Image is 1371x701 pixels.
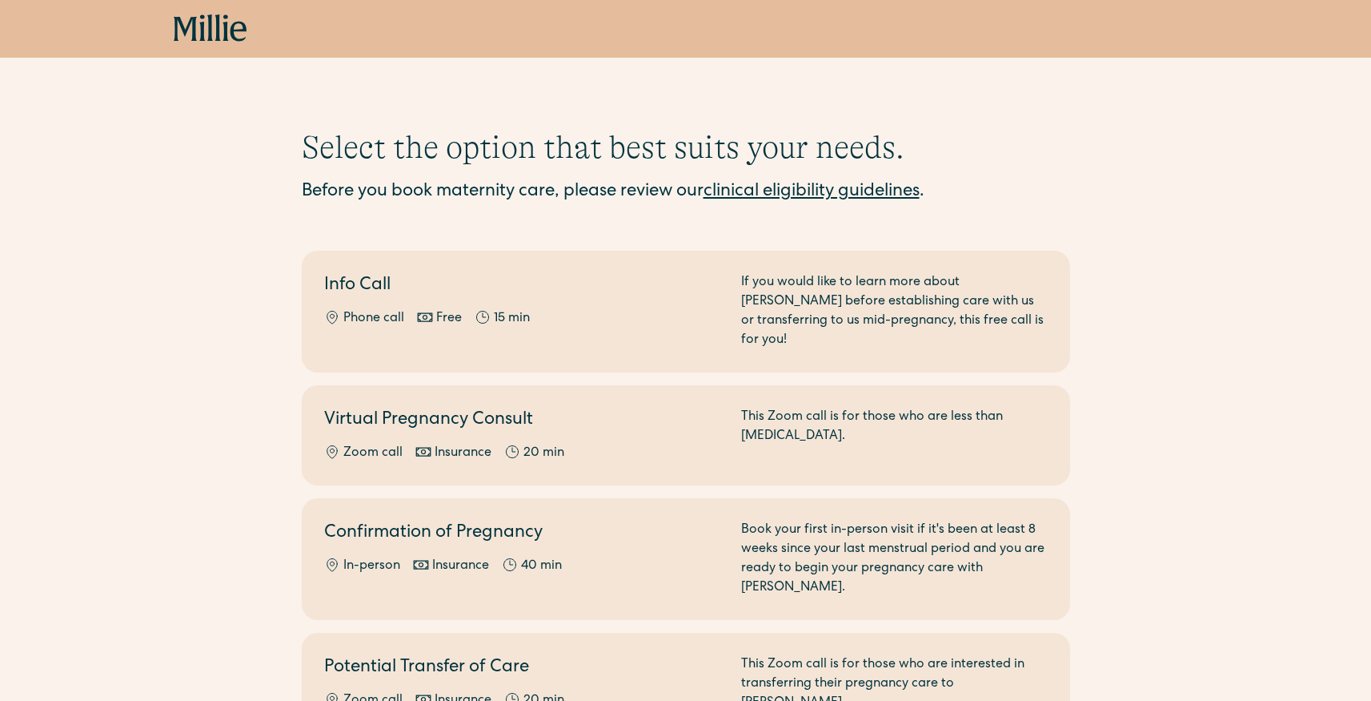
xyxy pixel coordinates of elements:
h2: Potential Transfer of Care [324,655,722,682]
div: Zoom call [343,444,403,463]
h2: Confirmation of Pregnancy [324,521,722,547]
div: If you would like to learn more about [PERSON_NAME] before establishing care with us or transferr... [741,273,1048,350]
div: 40 min [521,557,562,576]
div: Phone call [343,309,404,328]
h1: Select the option that best suits your needs. [302,128,1070,167]
div: Insurance [432,557,489,576]
a: Virtual Pregnancy ConsultZoom callInsurance20 minThis Zoom call is for those who are less than [M... [302,385,1070,485]
div: Book your first in-person visit if it's been at least 8 weeks since your last menstrual period an... [741,521,1048,598]
h2: Info Call [324,273,722,300]
div: Before you book maternity care, please review our . [302,179,1070,206]
div: 15 min [494,309,530,328]
div: In-person [343,557,400,576]
a: Info CallPhone callFree15 minIf you would like to learn more about [PERSON_NAME] before establish... [302,251,1070,373]
div: This Zoom call is for those who are less than [MEDICAL_DATA]. [741,408,1048,463]
a: Confirmation of PregnancyIn-personInsurance40 minBook your first in-person visit if it's been at ... [302,498,1070,620]
div: Free [436,309,462,328]
div: Insurance [435,444,491,463]
h2: Virtual Pregnancy Consult [324,408,722,434]
a: clinical eligibility guidelines [704,183,920,201]
div: 20 min [523,444,564,463]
